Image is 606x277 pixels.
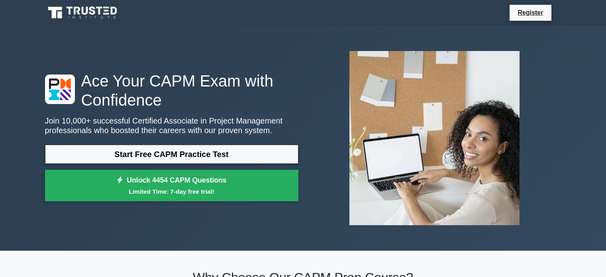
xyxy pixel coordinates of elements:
[45,116,298,135] p: Join 10,000+ successful Certified Associate in Project Management professionals who boosted their...
[45,170,298,202] a: Unlock 4454 CAPM QuestionsLimited Time: 7-day free trial!
[45,145,298,164] a: Start Free CAPM Practice Test
[45,71,298,110] h1: Ace Your CAPM Exam with Confidence
[513,8,548,18] a: Register
[55,187,288,196] small: Limited Time: 7-day free trial!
